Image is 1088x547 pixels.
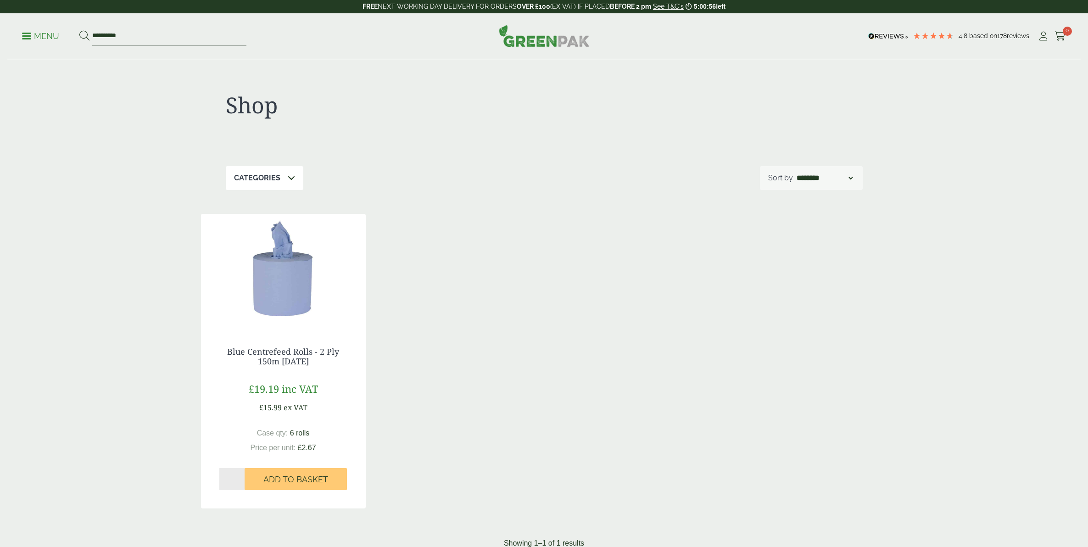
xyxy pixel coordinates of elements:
[610,3,651,10] strong: BEFORE 2 pm
[517,3,550,10] strong: OVER £100
[290,429,310,437] span: 6 rolls
[997,32,1007,39] span: 178
[694,3,716,10] span: 5:00:56
[259,402,282,413] span: £15.99
[284,402,307,413] span: ex VAT
[22,31,59,40] a: Menu
[716,3,725,10] span: left
[22,31,59,42] p: Menu
[257,429,288,437] span: Case qty:
[234,173,280,184] p: Categories
[250,444,296,452] span: Price per unit:
[1007,32,1029,39] span: reviews
[768,173,793,184] p: Sort by
[959,32,969,39] span: 4.8
[282,382,318,396] span: inc VAT
[363,3,378,10] strong: FREE
[1063,27,1072,36] span: 0
[1038,32,1049,41] i: My Account
[913,32,954,40] div: 4.78 Stars
[1055,29,1066,43] a: 0
[226,92,544,118] h1: Shop
[263,474,328,485] span: Add to Basket
[298,444,316,452] span: £2.67
[249,382,279,396] span: £19.19
[245,468,347,490] button: Add to Basket
[868,33,908,39] img: REVIEWS.io
[795,173,854,184] select: Shop order
[653,3,684,10] a: See T&C's
[201,214,366,329] img: Blue Centrefeed Rolls - 2 Ply 150m-0
[969,32,997,39] span: Based on
[1055,32,1066,41] i: Cart
[227,346,339,367] a: Blue Centrefeed Rolls - 2 Ply 150m [DATE]
[499,25,590,47] img: GreenPak Supplies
